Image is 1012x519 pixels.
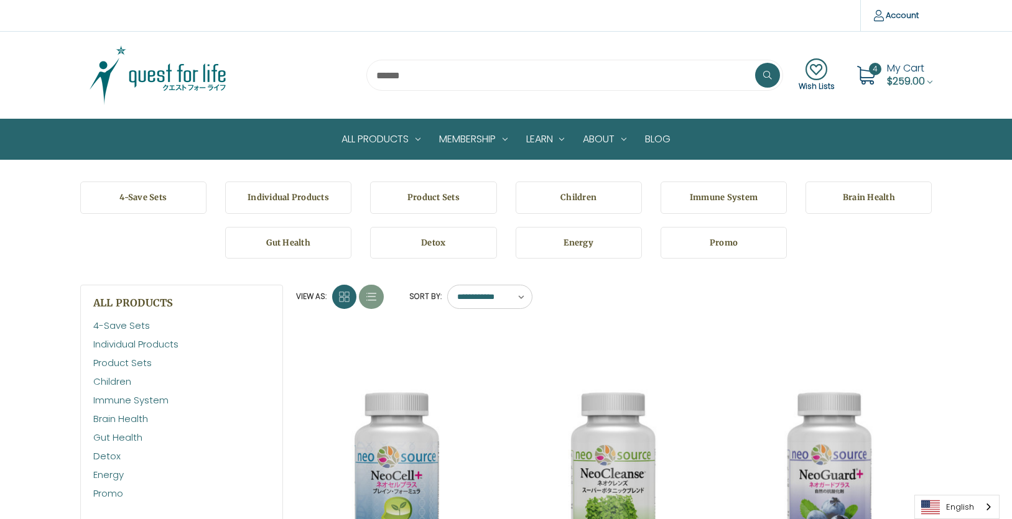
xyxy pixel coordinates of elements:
[799,58,835,92] a: Wish Lists
[915,495,999,518] a: English
[225,181,351,214] a: Individual Products
[661,227,787,259] a: Promo
[93,316,271,335] a: 4-Save Sets
[93,372,271,391] a: Children
[887,61,924,75] span: My Cart
[805,181,932,214] a: Brain Health
[80,44,236,106] img: Quest Group
[93,447,271,466] a: Detox
[225,227,351,259] a: Gut Health
[671,237,777,249] h5: Promo
[914,495,1000,519] aside: Language selected: English
[235,191,341,204] h5: Individual Products
[332,119,430,159] a: All Products
[93,466,271,484] a: Energy
[526,191,632,204] h5: Children
[90,191,197,204] h5: 4-Save Sets
[380,191,486,204] h5: Product Sets
[526,237,632,249] h5: Energy
[869,63,881,75] span: 4
[93,484,271,503] a: Promo
[370,227,496,259] a: Detox
[93,354,271,372] a: Product Sets
[661,181,787,214] a: Immune System
[671,191,777,204] h5: Immune System
[887,74,925,88] span: $259.00
[93,335,271,354] a: Individual Products
[573,119,636,159] a: About
[235,237,341,249] h5: Gut Health
[516,227,642,259] a: Energy
[93,298,271,308] h5: All Products
[370,181,496,214] a: Product Sets
[517,119,574,159] a: Learn
[430,119,517,159] a: Membership
[914,495,1000,519] div: Language
[93,428,271,447] a: Gut Health
[636,119,680,159] a: Blog
[402,287,442,306] label: Sort By:
[296,291,327,302] span: View as:
[93,391,271,410] a: Immune System
[815,191,922,204] h5: Brain Health
[516,181,642,214] a: Children
[380,237,486,249] h5: Detox
[887,61,932,88] a: Cart with 4 items
[93,410,271,428] a: Brain Health
[80,181,207,214] a: 4-Save Sets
